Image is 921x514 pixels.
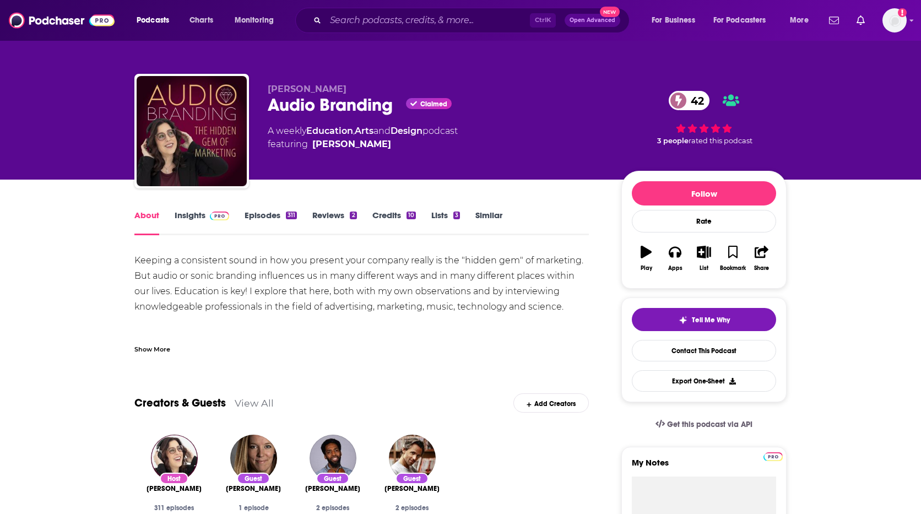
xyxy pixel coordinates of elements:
[420,101,447,107] span: Claimed
[632,370,776,392] button: Export One-Sheet
[134,210,159,235] a: About
[713,13,766,28] span: For Podcasters
[700,265,708,272] div: List
[147,484,202,493] span: [PERSON_NAME]
[302,504,364,512] div: 2 episodes
[373,126,391,136] span: and
[396,473,429,484] div: Guest
[306,8,640,33] div: Search podcasts, credits, & more...
[389,435,436,481] img: Joe Pardavila
[9,10,115,31] img: Podchaser - Follow, Share and Rate Podcasts
[720,265,746,272] div: Bookmark
[210,212,229,220] img: Podchaser Pro
[305,484,360,493] a: Josuel Rogers
[226,484,281,493] span: [PERSON_NAME]
[407,212,416,219] div: 10
[679,316,687,324] img: tell me why sparkle
[137,76,247,186] img: Audio Branding
[852,11,869,30] a: Show notifications dropdown
[680,91,709,110] span: 42
[632,210,776,232] div: Rate
[690,239,718,278] button: List
[134,253,589,423] div: Keeping a consistent sound in how you present your company really is the "hidden gem" of marketin...
[223,504,284,512] div: 1 episode
[632,181,776,205] button: Follow
[431,210,460,235] a: Lists3
[310,435,356,481] img: Josuel Rogers
[652,13,695,28] span: For Business
[237,473,270,484] div: Guest
[151,435,198,481] img: Jodi Krangle
[825,11,843,30] a: Show notifications dropdown
[668,265,682,272] div: Apps
[286,212,297,219] div: 311
[570,18,615,23] span: Open Advanced
[316,473,349,484] div: Guest
[660,239,689,278] button: Apps
[565,14,620,27] button: Open AdvancedNew
[513,393,589,413] div: Add Creators
[882,8,907,33] span: Logged in as Icons
[305,484,360,493] span: [PERSON_NAME]
[600,7,620,17] span: New
[226,484,281,493] a: Jeanna Isham
[268,84,346,94] span: [PERSON_NAME]
[306,126,353,136] a: Education
[227,12,288,29] button: open menu
[882,8,907,33] img: User Profile
[189,13,213,28] span: Charts
[137,13,169,28] span: Podcasts
[790,13,809,28] span: More
[355,126,373,136] a: Arts
[353,126,355,136] span: ,
[147,484,202,493] a: Jodi Krangle
[268,138,458,151] span: featuring
[898,8,907,17] svg: Add a profile image
[530,13,556,28] span: Ctrl K
[647,411,761,438] a: Get this podcast via API
[689,137,752,145] span: rated this podcast
[644,12,709,29] button: open menu
[667,420,752,429] span: Get this podcast via API
[669,91,709,110] a: 42
[754,265,769,272] div: Share
[350,212,356,219] div: 2
[718,239,747,278] button: Bookmark
[882,8,907,33] button: Show profile menu
[632,457,776,477] label: My Notes
[235,13,274,28] span: Monitoring
[384,484,440,493] a: Joe Pardavila
[453,212,460,219] div: 3
[175,210,229,235] a: InsightsPodchaser Pro
[245,210,297,235] a: Episodes311
[134,396,226,410] a: Creators & Guests
[747,239,776,278] button: Share
[235,397,274,409] a: View All
[326,12,530,29] input: Search podcasts, credits, & more...
[312,138,391,151] a: Jodi Krangle
[657,137,689,145] span: 3 people
[129,12,183,29] button: open menu
[763,452,783,461] img: Podchaser Pro
[692,316,730,324] span: Tell Me Why
[160,473,188,484] div: Host
[621,84,787,152] div: 42 3 peoplerated this podcast
[782,12,822,29] button: open menu
[230,435,277,481] img: Jeanna Isham
[381,504,443,512] div: 2 episodes
[641,265,652,272] div: Play
[475,210,502,235] a: Similar
[632,340,776,361] a: Contact This Podcast
[182,12,220,29] a: Charts
[632,308,776,331] button: tell me why sparkleTell Me Why
[763,451,783,461] a: Pro website
[312,210,356,235] a: Reviews2
[372,210,416,235] a: Credits10
[143,504,205,512] div: 311 episodes
[706,12,782,29] button: open menu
